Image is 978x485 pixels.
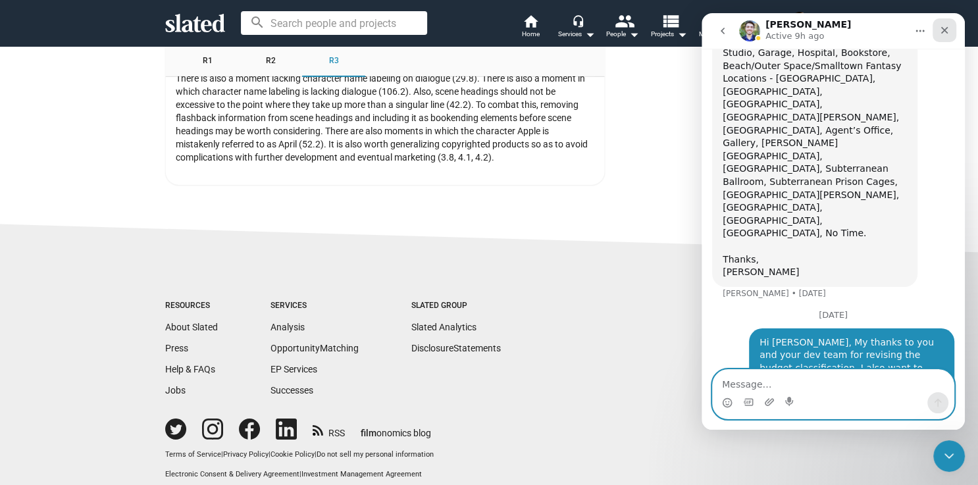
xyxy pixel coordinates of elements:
[165,385,186,396] a: Jobs
[558,26,595,42] div: Services
[165,450,221,459] a: Terms of Service
[221,450,223,459] span: |
[301,470,422,478] a: Investment Management Agreement
[522,26,540,42] span: Home
[270,322,305,332] a: Analysis
[41,384,52,394] button: Gif picker
[176,32,594,164] div: The writer is still displaying a unique and varied voice that tackles many genre tones and atmosp...
[165,301,218,311] div: Resources
[606,26,639,42] div: People
[626,26,642,42] mat-icon: arrow_drop_down
[411,322,476,332] a: Slated Analytics
[699,26,731,42] span: Messaging
[553,13,600,42] button: Services
[299,470,301,478] span: |
[702,13,965,430] iframe: Intercom live chat
[600,13,646,42] button: People
[361,428,376,438] span: film
[203,56,213,66] span: R1
[651,26,687,42] span: Projects
[674,26,690,42] mat-icon: arrow_drop_down
[165,364,215,374] a: Help & FAQs
[165,343,188,353] a: Press
[165,470,299,478] a: Electronic Consent & Delivery Agreement
[84,384,94,394] button: Start recording
[270,450,315,459] a: Cookie Policy
[11,357,252,379] textarea: Message…
[646,13,692,42] button: Projects
[784,9,815,43] button: Iain McCaigMe
[20,384,31,395] button: Emoji picker
[692,13,738,42] a: Messaging
[63,384,73,394] button: Upload attachment
[523,13,538,29] mat-icon: home
[270,301,359,311] div: Services
[269,450,270,459] span: |
[661,11,680,30] mat-icon: view_list
[507,13,553,42] a: Home
[223,450,269,459] a: Privacy Policy
[226,379,247,400] button: Send a message…
[361,417,431,440] a: filmonomics blog
[270,364,317,374] a: EP Services
[933,440,965,472] iframe: Intercom live chat
[317,450,434,460] button: Do not sell my personal information
[572,14,584,26] mat-icon: headset_mic
[411,301,501,311] div: Slated Group
[792,12,808,28] img: Iain McCaig
[315,450,317,459] span: |
[270,385,313,396] a: Successes
[313,419,345,440] a: RSS
[411,343,501,353] a: DisclosureStatements
[241,11,427,35] input: Search people and projects
[266,56,276,66] span: R2
[582,26,598,42] mat-icon: arrow_drop_down
[329,56,339,66] span: R3
[615,11,634,30] mat-icon: people
[165,322,218,332] a: About Slated
[270,343,359,353] a: OpportunityMatching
